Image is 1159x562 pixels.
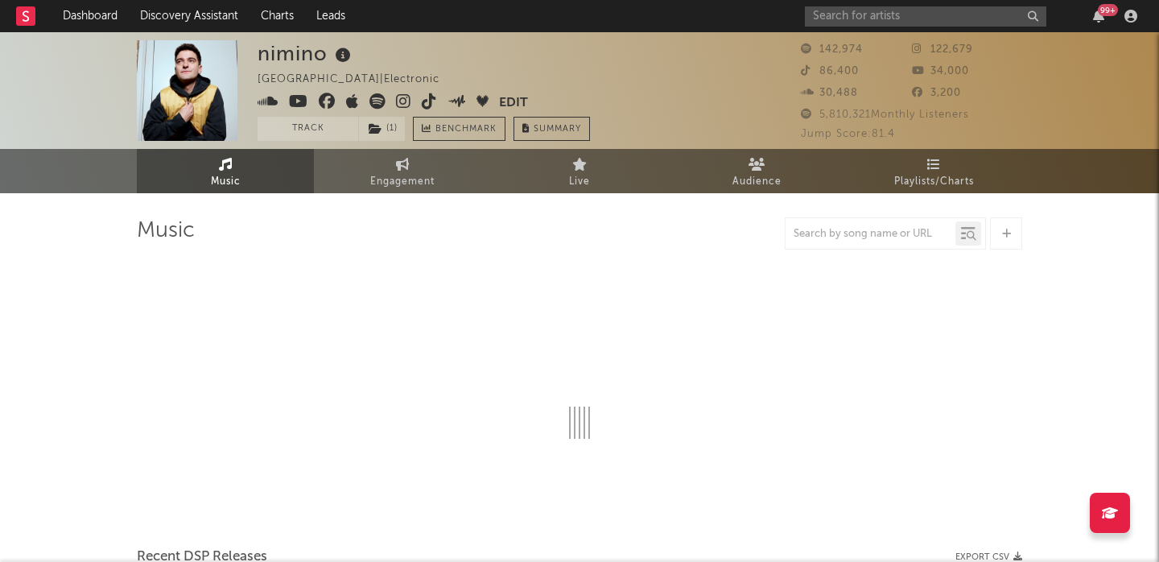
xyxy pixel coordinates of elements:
span: 122,679 [912,44,973,55]
span: 34,000 [912,66,969,76]
span: ( 1 ) [358,117,406,141]
span: Playlists/Charts [894,172,974,192]
input: Search by song name or URL [786,228,955,241]
button: Edit [499,93,528,114]
span: 86,400 [801,66,859,76]
a: Live [491,149,668,193]
a: Engagement [314,149,491,193]
span: Audience [732,172,782,192]
a: Playlists/Charts [845,149,1022,193]
span: Benchmark [435,120,497,139]
span: 5,810,321 Monthly Listeners [801,110,969,120]
button: 99+ [1093,10,1104,23]
span: Music [211,172,241,192]
span: 3,200 [912,88,961,98]
div: nimino [258,40,355,67]
input: Search for artists [805,6,1046,27]
span: Engagement [370,172,435,192]
a: Music [137,149,314,193]
div: 99 + [1098,4,1118,16]
button: (1) [359,117,405,141]
span: Jump Score: 81.4 [801,129,895,139]
span: 142,974 [801,44,863,55]
button: Track [258,117,358,141]
div: [GEOGRAPHIC_DATA] | Electronic [258,70,458,89]
button: Export CSV [955,552,1022,562]
a: Benchmark [413,117,505,141]
a: Audience [668,149,845,193]
span: Live [569,172,590,192]
span: 30,488 [801,88,858,98]
span: Summary [534,125,581,134]
button: Summary [514,117,590,141]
